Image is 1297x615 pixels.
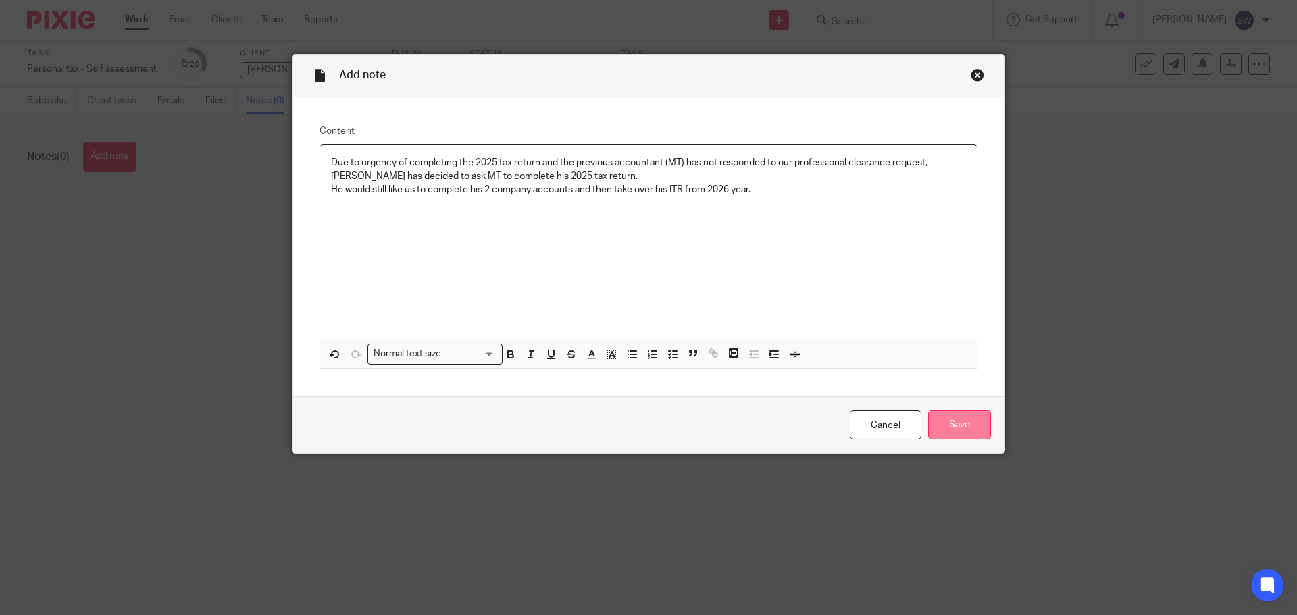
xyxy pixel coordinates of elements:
label: Content [320,124,977,138]
input: Save [928,410,991,439]
div: Search for option [367,344,503,365]
div: Close this dialog window [971,68,984,82]
span: Normal text size [371,347,444,361]
input: Search for option [446,347,494,361]
a: Cancel [850,410,921,439]
p: He would still like us to complete his 2 company accounts and then take over his ITR from 2026 year. [331,183,966,196]
span: Add note [339,70,386,80]
p: Due to urgency of completing the 2025 tax return and the previous accountant (MT) has not respond... [331,156,966,184]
